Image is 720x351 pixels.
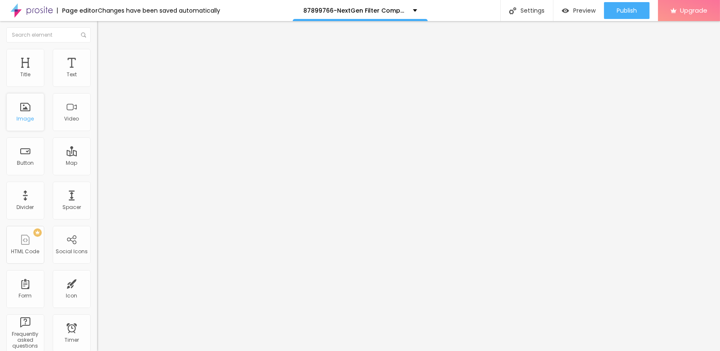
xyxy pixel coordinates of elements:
div: Spacer [62,204,81,210]
span: Upgrade [680,7,707,14]
div: Title [20,72,30,78]
input: Search element [6,27,91,43]
img: Icone [509,7,516,14]
div: Text [67,72,77,78]
div: Form [19,293,32,299]
button: Preview [553,2,604,19]
div: Page editor [57,8,98,13]
img: Icone [81,32,86,38]
div: HTML Code [11,249,40,255]
span: Publish [617,7,637,14]
div: Timer [65,337,79,343]
div: Button [17,160,34,166]
div: Frequently asked questions [8,331,42,349]
button: Publish [604,2,650,19]
div: Divider [17,204,34,210]
div: Video [65,116,79,122]
div: Social Icons [56,249,88,255]
div: Map [66,160,78,166]
div: Icon [66,293,78,299]
img: view-1.svg [562,7,569,14]
iframe: Editor [97,21,720,351]
div: Changes have been saved automatically [98,8,220,13]
p: 87899766-NextGen Filter Company [303,8,407,13]
span: Preview [573,7,596,14]
div: Image [17,116,34,122]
